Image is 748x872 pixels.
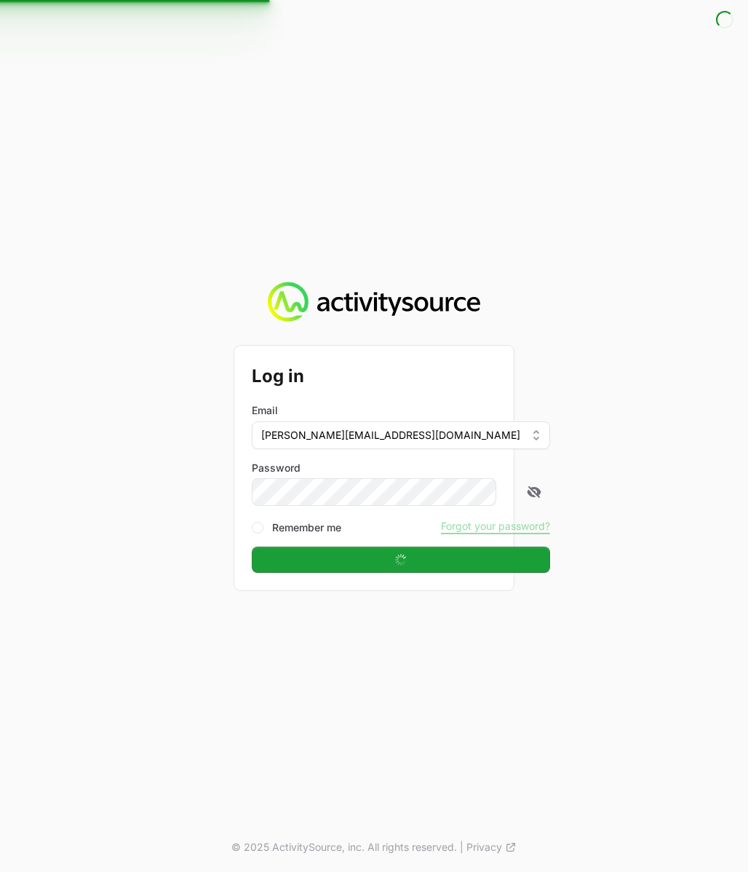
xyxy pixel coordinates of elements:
span: | [460,840,463,855]
p: © 2025 ActivitySource, inc. All rights reserved. [231,840,457,855]
label: Password [252,461,550,475]
a: Privacy [466,840,517,855]
span: [PERSON_NAME][EMAIL_ADDRESS][DOMAIN_NAME] [261,428,520,443]
h2: Log in [252,363,550,389]
label: Remember me [272,520,341,535]
img: Activity Source [268,282,480,322]
label: Email [252,403,278,418]
button: [PERSON_NAME][EMAIL_ADDRESS][DOMAIN_NAME] [252,421,550,449]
